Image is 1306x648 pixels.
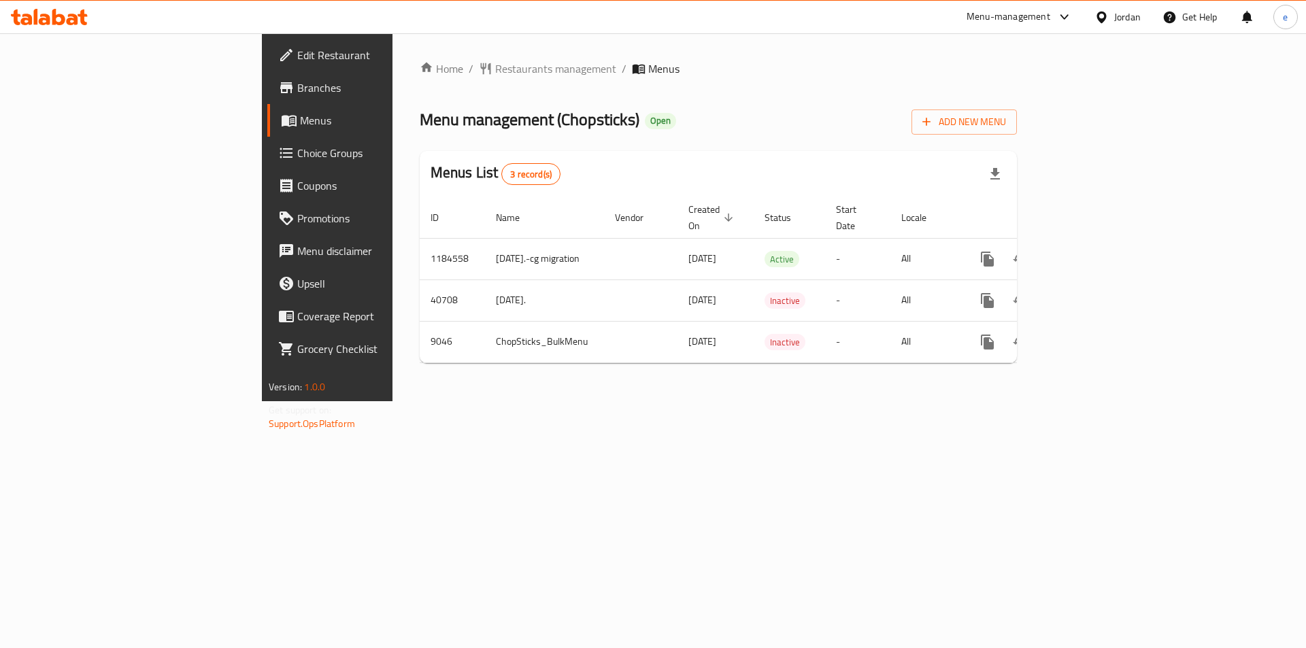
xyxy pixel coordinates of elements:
[622,61,626,77] li: /
[420,104,639,135] span: Menu management ( Chopsticks )
[979,158,1011,190] div: Export file
[495,61,616,77] span: Restaurants management
[967,9,1050,25] div: Menu-management
[267,332,480,365] a: Grocery Checklist
[501,163,560,185] div: Total records count
[890,321,960,362] td: All
[688,250,716,267] span: [DATE]
[304,378,325,396] span: 1.0.0
[297,275,469,292] span: Upsell
[971,243,1004,275] button: more
[1114,10,1141,24] div: Jordan
[420,61,1017,77] nav: breadcrumb
[269,415,355,432] a: Support.OpsPlatform
[615,209,661,226] span: Vendor
[960,197,1113,239] th: Actions
[267,169,480,202] a: Coupons
[911,109,1017,135] button: Add New Menu
[267,39,480,71] a: Edit Restaurant
[1004,284,1037,317] button: Change Status
[765,251,799,267] div: Active
[267,300,480,332] a: Coverage Report
[688,332,716,350] span: [DATE]
[765,209,809,226] span: Status
[297,243,469,259] span: Menu disclaimer
[765,252,799,267] span: Active
[267,267,480,300] a: Upsell
[825,321,890,362] td: -
[485,279,604,321] td: [DATE].
[431,209,456,226] span: ID
[971,326,1004,358] button: more
[267,202,480,235] a: Promotions
[1283,10,1288,24] span: e
[297,341,469,357] span: Grocery Checklist
[1004,243,1037,275] button: Change Status
[496,209,537,226] span: Name
[765,334,805,350] div: Inactive
[431,163,560,185] h2: Menus List
[300,112,469,129] span: Menus
[645,115,676,126] span: Open
[297,308,469,324] span: Coverage Report
[765,292,805,309] div: Inactive
[297,80,469,96] span: Branches
[267,104,480,137] a: Menus
[971,284,1004,317] button: more
[297,47,469,63] span: Edit Restaurant
[297,210,469,226] span: Promotions
[267,71,480,104] a: Branches
[765,335,805,350] span: Inactive
[267,137,480,169] a: Choice Groups
[1004,326,1037,358] button: Change Status
[922,114,1006,131] span: Add New Menu
[890,238,960,279] td: All
[485,321,604,362] td: ChopSticks_BulkMenu
[688,201,737,234] span: Created On
[825,238,890,279] td: -
[901,209,944,226] span: Locale
[297,177,469,194] span: Coupons
[420,197,1113,363] table: enhanced table
[688,291,716,309] span: [DATE]
[485,238,604,279] td: [DATE].-cg migration
[836,201,874,234] span: Start Date
[267,235,480,267] a: Menu disclaimer
[648,61,680,77] span: Menus
[645,113,676,129] div: Open
[269,378,302,396] span: Version:
[825,279,890,321] td: -
[479,61,616,77] a: Restaurants management
[502,168,560,181] span: 3 record(s)
[765,293,805,309] span: Inactive
[269,401,331,419] span: Get support on:
[297,145,469,161] span: Choice Groups
[890,279,960,321] td: All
